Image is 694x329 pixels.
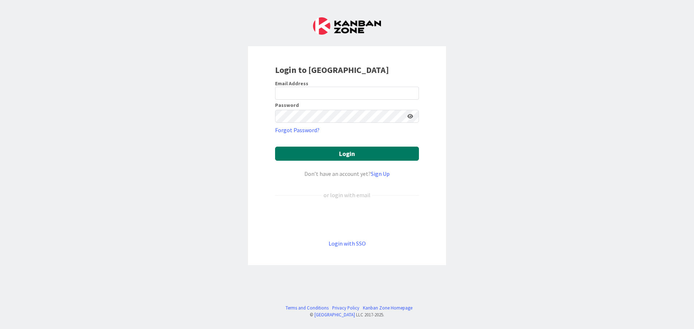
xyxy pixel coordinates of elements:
[275,64,389,75] b: Login to [GEOGRAPHIC_DATA]
[322,191,372,199] div: or login with email
[275,147,419,161] button: Login
[332,304,359,311] a: Privacy Policy
[329,240,366,247] a: Login with SSO
[313,17,381,35] img: Kanban Zone
[282,311,412,318] div: © LLC 2017- 2025 .
[275,169,419,178] div: Don’t have an account yet?
[363,304,412,311] a: Kanban Zone Homepage
[275,103,299,108] label: Password
[271,211,423,227] iframe: Sign in with Google Button
[275,126,320,134] a: Forgot Password?
[371,170,390,177] a: Sign Up
[286,304,329,311] a: Terms and Conditions
[314,312,355,317] a: [GEOGRAPHIC_DATA]
[275,80,308,87] label: Email Address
